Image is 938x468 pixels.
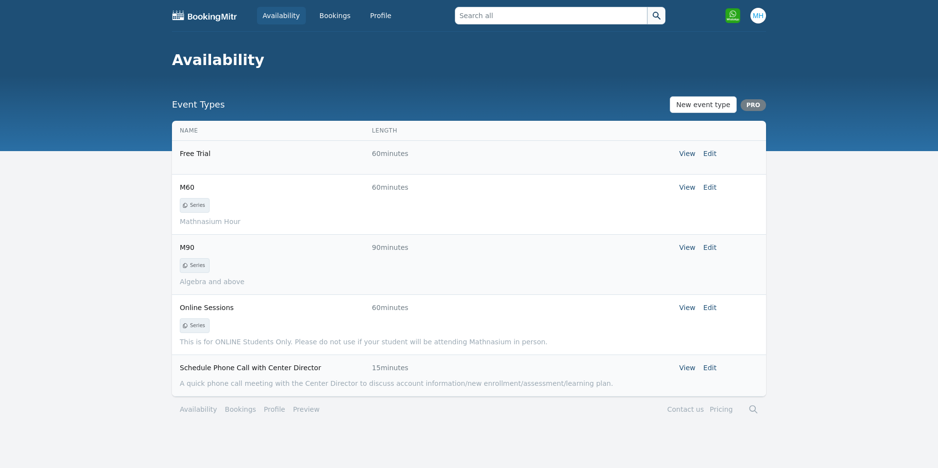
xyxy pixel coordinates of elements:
[364,7,398,24] a: Profile
[314,7,357,24] a: Bookings
[264,404,285,414] a: Profile
[670,96,737,113] button: New event type
[370,295,518,320] td: 60 minutes
[667,405,704,413] a: Contact us
[180,364,321,372] span: Schedule Phone Call with Center Director
[710,405,733,413] a: Pricing
[190,203,207,208] span: Series
[679,150,695,157] a: View
[746,101,760,109] span: PRO
[679,244,695,251] a: View
[172,10,237,22] img: BookingMitr
[180,278,244,286] span: Algebra and above
[370,121,568,140] th: Length
[679,364,695,372] a: View
[180,150,211,157] span: Free Trial
[703,244,717,251] a: Edit
[172,121,370,140] th: Name
[370,175,518,200] td: 60 minutes
[703,304,717,312] a: Edit
[370,355,518,380] td: 15 minutes
[180,304,234,312] span: Online Sessions
[703,150,717,157] a: Edit
[180,244,194,251] span: M90
[725,8,741,23] img: Click to open WhatsApp
[257,7,306,24] a: Availability
[180,218,240,225] span: Mathnasium Hour
[225,404,256,414] a: Bookings
[703,364,717,372] a: Edit
[703,183,717,191] a: Edit
[370,235,518,260] td: 90 minutes
[370,141,518,166] td: 60 minutes
[172,51,758,69] h1: Availability
[455,7,647,24] input: Search all
[679,304,695,312] a: View
[180,183,194,191] span: M60
[180,379,613,387] span: A quick phone call meeting with the Center Director to discuss account information/new enrollment...
[190,323,207,328] span: Series
[190,263,207,268] span: Series
[172,99,225,111] h3: Event Types
[293,405,320,413] a: Preview
[180,338,548,346] span: This is for ONLINE Students Only. Please do not use if your student will be attending Mathnasium ...
[180,404,217,414] a: Availability
[679,183,695,191] a: View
